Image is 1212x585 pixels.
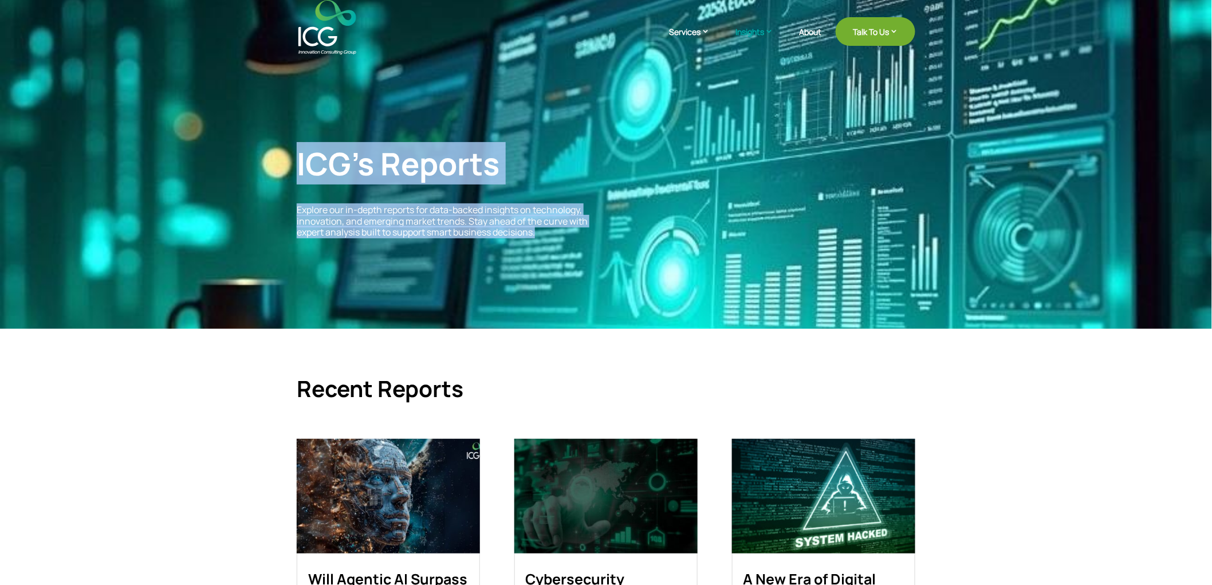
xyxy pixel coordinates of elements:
span: Recent Reports [297,373,463,404]
img: Will Agentic AI Surpass Traditional AI [297,439,480,553]
span: Explore our in-depth reports for data-backed insights on technology, innovation, and emerging mar... [297,203,588,238]
a: Talk To Us [836,17,915,46]
span: ICG’s Reports [297,142,499,184]
img: Cybersecurity Investment in Saudi Arabia [514,439,698,553]
a: Services [669,26,721,54]
a: Insights [735,26,785,54]
iframe: Chat Widget [1022,461,1212,585]
img: A New Era of Digital Threats: How Finance & Real Estate Can Stay Secure [732,439,915,553]
a: About [799,28,821,54]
